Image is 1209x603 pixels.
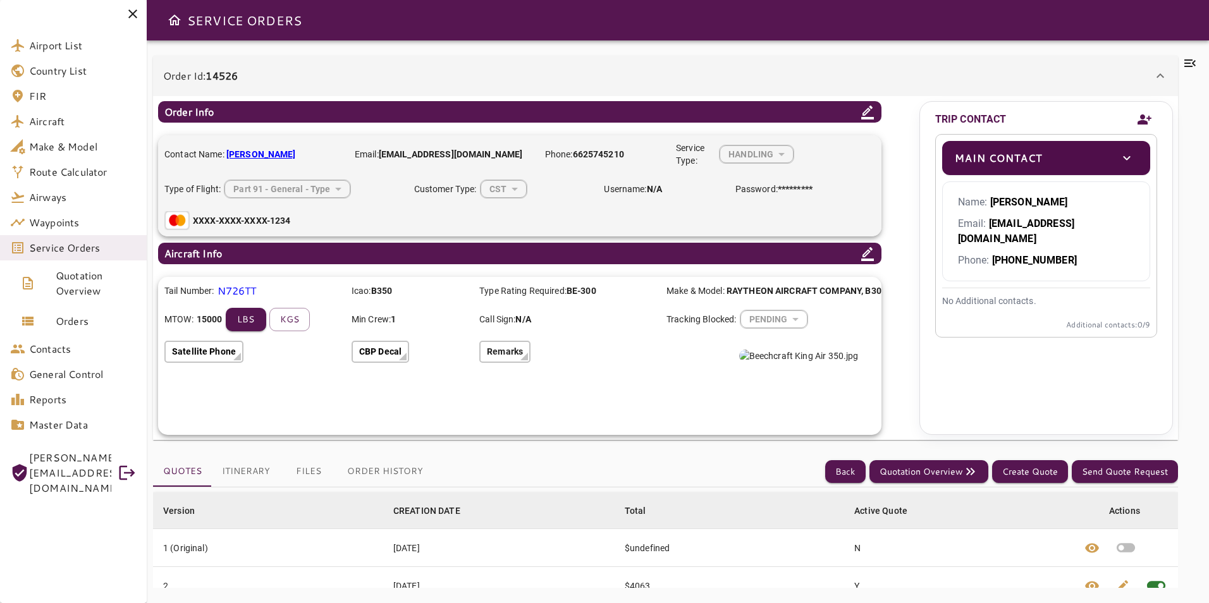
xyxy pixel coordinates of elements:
p: Email: [958,216,1134,247]
p: Make & Model: [666,284,785,298]
p: Password: [735,183,813,196]
span: Reports [29,392,137,407]
img: Beechcraft King Air 350.jpg [739,350,859,362]
b: 6625745210 [573,149,624,159]
b: [EMAIL_ADDRESS][DOMAIN_NAME] [379,149,523,159]
b: BE-300 [567,286,596,296]
span: Master Data [29,417,137,432]
div: CREATION DATE [393,503,460,518]
b: 1 [391,314,396,324]
span: edit [1115,578,1130,594]
span: Version [163,503,211,518]
b: XXXX-XXXX-XXXX-1234 [193,216,291,226]
p: Icao: [352,284,470,298]
button: Create Quote [992,460,1068,484]
p: No Additional contacts. [942,295,1150,308]
button: Quotation Overview [869,460,988,484]
span: visibility [1084,540,1100,556]
button: lbs [226,308,266,331]
span: Service Orders [29,240,137,255]
button: Back [825,460,866,484]
div: basic tabs example [153,456,433,487]
p: CBP Decal [359,345,402,358]
p: TRIP CONTACT [935,112,1007,127]
img: Mastercard [164,211,190,230]
button: Set quote as active quote [1107,529,1145,566]
b: B350 [371,286,393,296]
p: Type Rating Required: [479,284,657,298]
p: Phone: [958,253,1134,268]
div: HANDLING [740,303,808,336]
div: Version [163,503,195,518]
span: Total [625,503,663,518]
span: [PERSON_NAME][EMAIL_ADDRESS][DOMAIN_NAME] [29,450,111,496]
span: Make & Model [29,139,137,154]
p: Call Sign: [479,313,657,326]
b: [EMAIL_ADDRESS][DOMAIN_NAME] [958,217,1074,245]
span: FIR [29,88,137,104]
span: Orders [56,314,137,329]
span: Contacts [29,341,137,356]
div: HANDLING [481,172,527,205]
div: Order Id:14526 [153,56,1178,96]
div: Type of Flight: [164,180,402,198]
button: toggle [1116,147,1138,169]
p: Aircraft Info [164,246,222,261]
button: Open drawer [162,8,187,33]
p: Remarks [487,345,523,358]
span: Airport List [29,38,137,53]
span: Aircraft [29,114,137,129]
p: N726TT [218,283,257,298]
b: [PERSON_NAME] [990,196,1068,208]
p: Phone: [545,148,663,161]
button: Add new contact [1132,105,1157,134]
span: visibility [1084,578,1100,594]
p: Additional contacts: 0 /9 [942,319,1150,331]
div: Active Quote [854,503,907,518]
p: Contact Name: [164,148,342,161]
div: Service Type: [676,142,794,167]
div: Customer Type: [414,180,592,198]
span: General Control [29,367,137,382]
td: $undefined [615,529,844,567]
div: HANDLING [720,137,794,171]
button: Quotes [153,456,212,487]
div: Total [625,503,646,518]
div: Order Id:14526 [153,96,1178,440]
p: Tail Number: [164,284,214,298]
p: Username: [604,183,722,196]
span: Waypoints [29,215,137,230]
b: N/A [647,184,662,194]
b: N/A [515,314,531,324]
div: Main Contacttoggle [942,141,1150,175]
span: Quotation Overview [56,268,137,298]
p: Order Id: [163,68,238,83]
b: 15000 [197,313,223,326]
button: Send Quote Request [1072,460,1178,484]
span: Airways [29,190,137,205]
div: MTOW: [164,308,342,331]
div: Tracking Blocked: [666,310,844,329]
span: Route Calculator [29,164,137,180]
span: CREATION DATE [393,503,477,518]
p: Name: [958,195,1134,210]
p: Order Info [164,104,214,119]
p: Main Contact [955,150,1042,166]
b: RAYTHEON AIRCRAFT COMPANY , B300 [727,286,887,296]
h6: SERVICE ORDERS [187,10,302,30]
button: Itinerary [212,456,280,487]
span: Country List [29,63,137,78]
span: Active Quote [854,503,924,518]
p: Satellite Phone [172,345,236,358]
b: 14526 [206,68,238,83]
td: [DATE] [383,529,615,567]
td: 1 (Original) [153,529,383,567]
div: HANDLING [224,172,350,205]
button: View quote details [1077,529,1107,566]
p: Email: [355,148,532,161]
td: N [844,529,1074,567]
button: Files [280,456,337,487]
b: [PERSON_NAME] [226,149,296,159]
button: Order History [337,456,433,487]
b: [PHONE_NUMBER] [992,254,1077,266]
